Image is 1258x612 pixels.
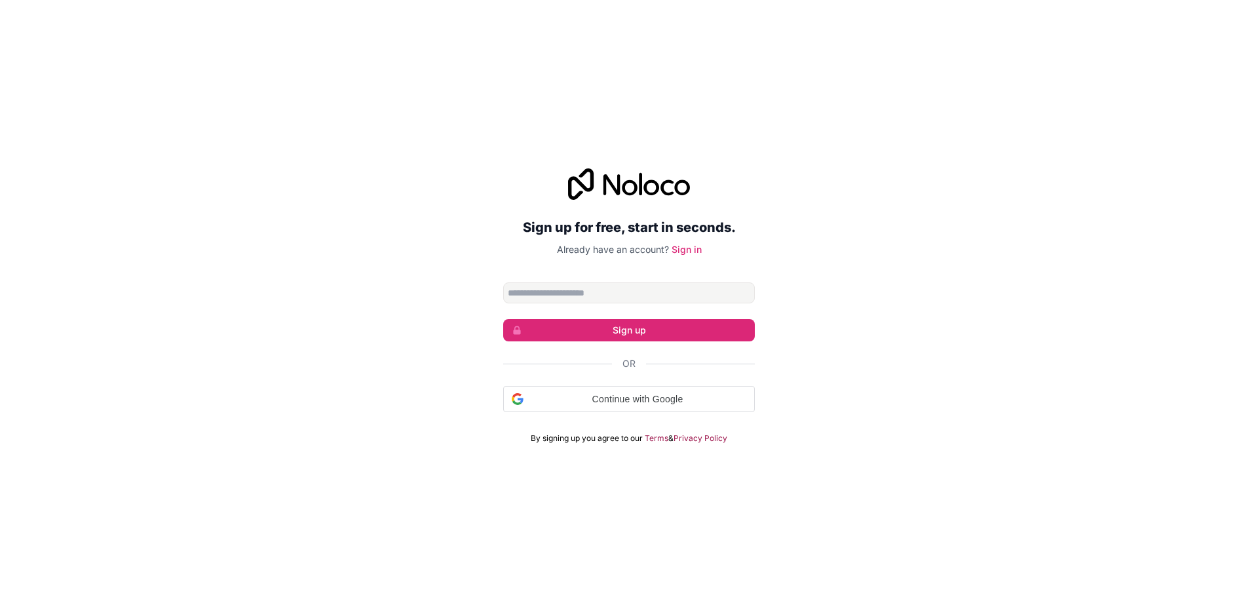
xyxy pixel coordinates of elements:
[672,244,702,255] a: Sign in
[503,386,755,412] div: Continue with Google
[674,433,727,444] a: Privacy Policy
[668,433,674,444] span: &
[622,357,636,370] span: Or
[503,216,755,239] h2: Sign up for free, start in seconds.
[529,392,746,406] span: Continue with Google
[503,282,755,303] input: Email address
[503,319,755,341] button: Sign up
[645,433,668,444] a: Terms
[557,244,669,255] span: Already have an account?
[531,433,643,444] span: By signing up you agree to our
